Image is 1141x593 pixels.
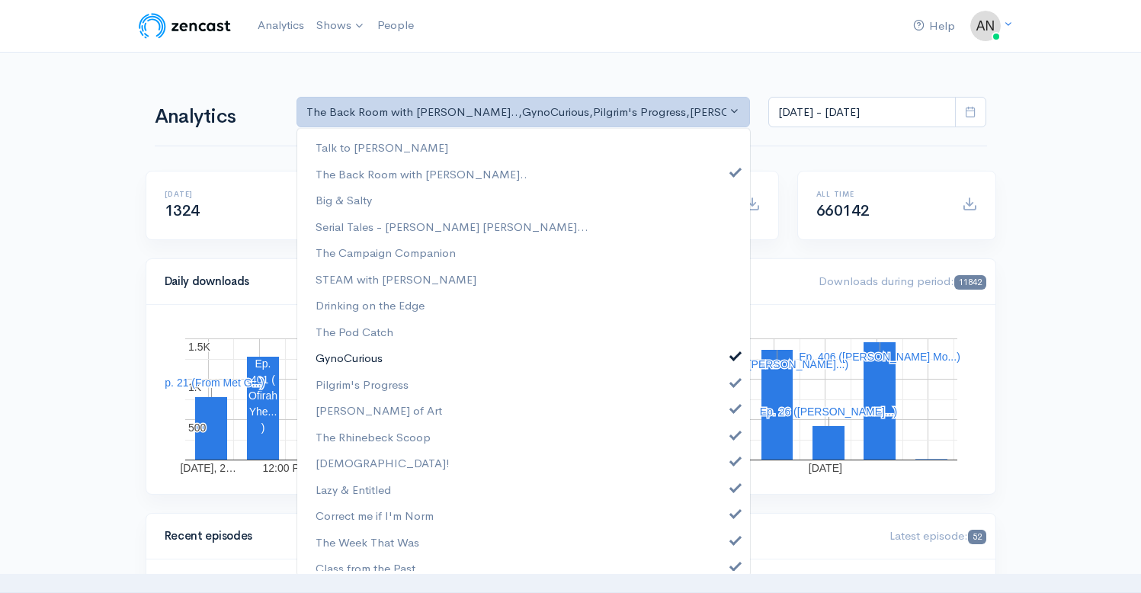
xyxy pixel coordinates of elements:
span: Talk to [PERSON_NAME] [316,139,448,156]
svg: A chart. [165,323,977,476]
h4: Daily downloads [165,275,801,288]
text: Ep. 26 ([PERSON_NAME]...) [759,405,897,418]
div: The Back Room with [PERSON_NAME].. , GynoCurious , Pilgrim's Progress , [PERSON_NAME] of Art , Th... [306,104,727,121]
text: Ep. 21 (From Met G...) [157,377,264,389]
text: Ep. 405 ([PERSON_NAME]...) [704,358,848,370]
span: Lazy & Entitled [316,481,391,498]
text: [DATE] [808,462,841,474]
span: Correct me if I'm Norm [316,507,434,524]
span: 1324 [165,201,200,220]
input: analytics date range selector [768,97,956,128]
img: ... [970,11,1001,41]
h4: Recent episodes [165,530,534,543]
h6: All time [816,190,944,198]
span: Serial Tales - [PERSON_NAME] [PERSON_NAME]... [316,218,588,236]
a: People [371,9,420,42]
span: The Campaign Companion [316,244,456,261]
span: STEAM with [PERSON_NAME] [316,271,476,288]
a: Shows [310,9,371,43]
text: [DATE], 2… [180,462,236,474]
text: 1K [188,381,202,393]
span: The Back Room with [PERSON_NAME].. [316,165,527,183]
span: Big & Salty [316,191,372,209]
a: Help [907,10,961,43]
text: 500 [188,422,207,434]
img: ZenCast Logo [136,11,233,41]
span: The Week That Was [316,534,419,551]
span: Drinking on the Edge [316,296,425,314]
button: The Back Room with Andy O..., GynoCurious, Pilgrim's Progress, Joan of Art, The Rhinebeck Scoop, ... [296,97,751,128]
text: Ep. [255,357,271,370]
text: ) [261,422,264,434]
span: Pilgrim's Progress [316,376,409,393]
text: Ep. 406 ([PERSON_NAME] Mo...) [799,351,960,363]
span: 11842 [954,275,986,290]
span: 52 [968,530,986,544]
span: The Rhinebeck Scoop [316,428,431,446]
h6: [DATE] [165,190,292,198]
text: 12:00 PM [262,462,308,474]
span: The Pod Catch [316,323,393,341]
h1: Analytics [155,106,278,128]
span: Latest episode: [889,528,986,543]
span: Class from the Past [316,559,415,577]
span: [DEMOGRAPHIC_DATA]! [316,454,450,472]
span: GynoCurious [316,349,383,367]
a: Analytics [252,9,310,42]
span: 660142 [816,201,870,220]
text: 1.5K [188,341,210,353]
span: [PERSON_NAME] of Art [316,402,442,419]
span: Downloads during period: [819,274,986,288]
